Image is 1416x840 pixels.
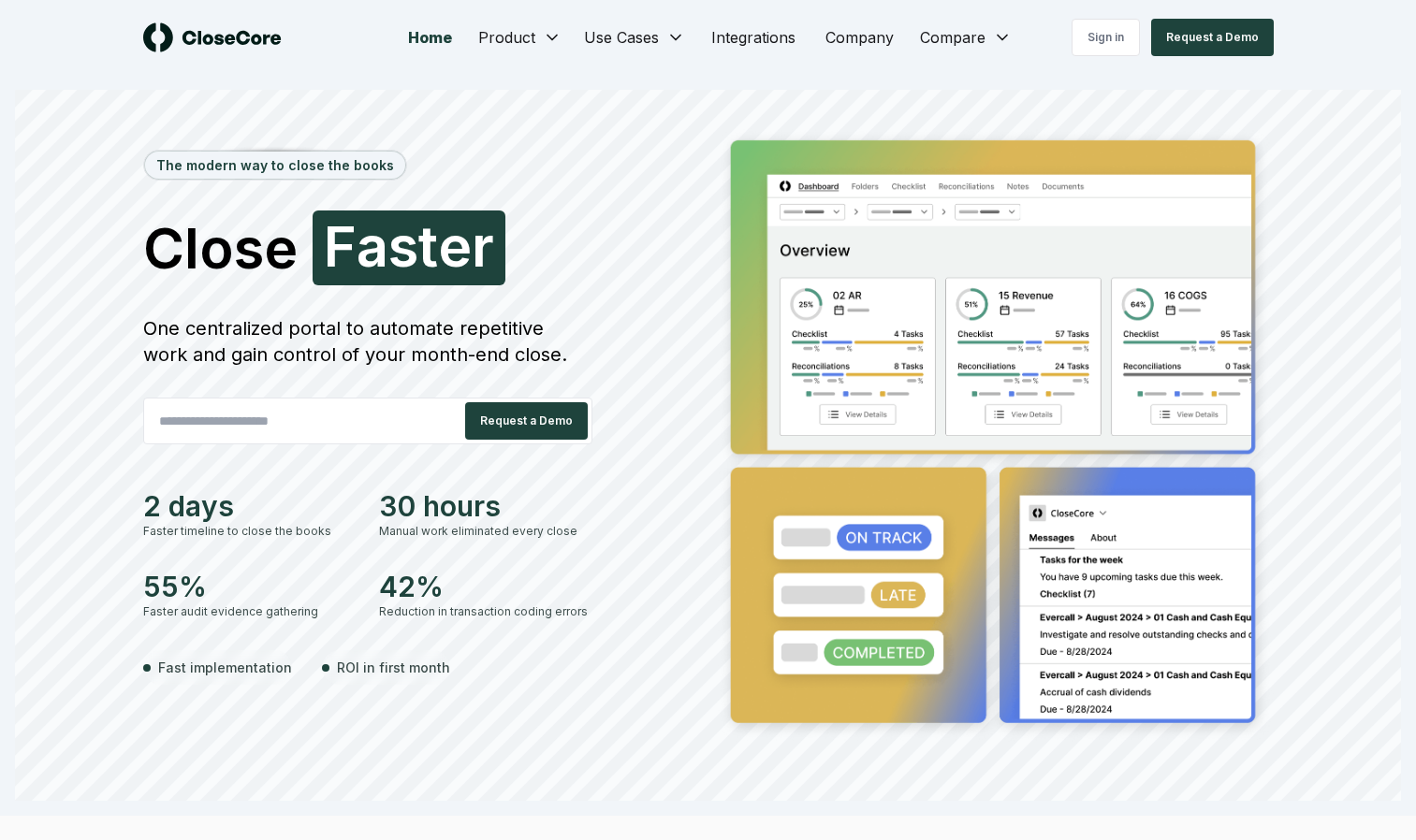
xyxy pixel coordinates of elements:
[472,218,494,274] span: r
[393,19,467,56] a: Home
[143,603,357,620] div: Faster audit evidence gathering
[143,570,357,603] div: 55%
[337,658,450,677] span: ROI in first month
[143,315,592,368] div: One centralized portal to automate repetitive work and gain control of your month-end close.
[143,220,298,276] span: Close
[143,523,357,540] div: Faster timeline to close the books
[909,19,1023,56] button: Compare
[810,19,909,56] a: Company
[1151,19,1274,56] button: Request a Demo
[145,152,405,179] div: The modern way to close the books
[1072,19,1140,56] a: Sign in
[143,489,357,523] div: 2 days
[920,26,985,49] span: Compare
[478,26,535,49] span: Product
[379,570,592,603] div: 42%
[716,127,1274,743] img: Jumbotron
[696,19,810,56] a: Integrations
[379,603,592,620] div: Reduction in transaction coding errors
[584,26,659,49] span: Use Cases
[379,523,592,540] div: Manual work eliminated every close
[418,218,438,274] span: t
[379,489,592,523] div: 30 hours
[465,402,588,440] button: Request a Demo
[438,218,472,274] span: e
[324,218,357,274] span: F
[388,218,418,274] span: s
[573,19,696,56] button: Use Cases
[357,218,388,274] span: a
[143,22,282,52] img: logo
[158,658,292,677] span: Fast implementation
[467,19,573,56] button: Product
